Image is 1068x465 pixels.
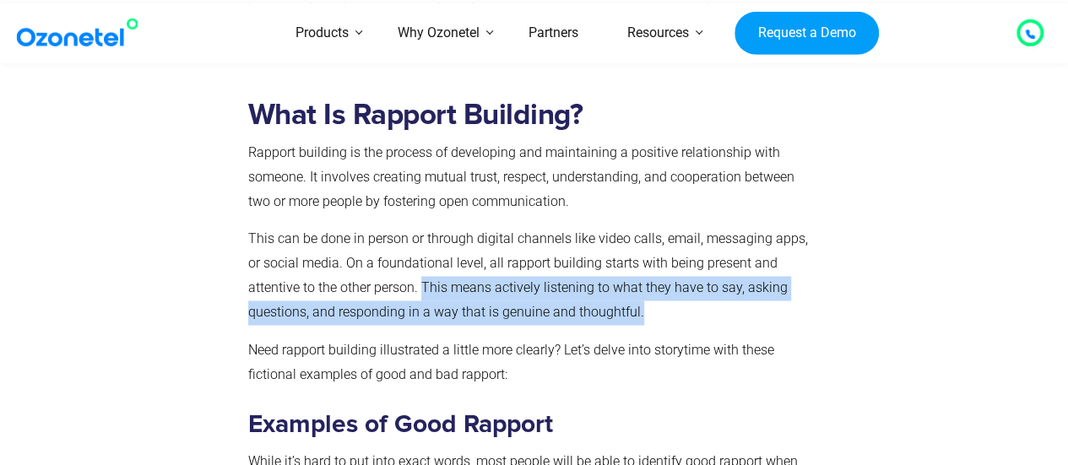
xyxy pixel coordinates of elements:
[248,141,814,214] p: Rapport building is the process of developing and maintaining a positive relationship with someon...
[271,3,373,63] a: Products
[373,3,504,63] a: Why Ozonetel
[248,338,814,387] p: Need rapport building illustrated a little more clearly? Let’s delve into storytime with these fi...
[248,100,583,130] strong: What Is Rapport Building?
[248,227,814,324] p: This can be done in person or through digital channels like video calls, email, messaging apps, o...
[248,411,553,436] strong: Examples of Good Rapport
[504,3,603,63] a: Partners
[735,11,879,55] a: Request a Demo
[603,3,713,63] a: Resources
